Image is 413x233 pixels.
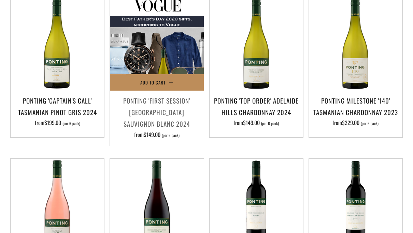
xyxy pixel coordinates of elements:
[62,122,80,125] span: (per 6 pack)
[14,95,101,118] h3: Ponting 'Captain's Call' Tasmanian Pinot Gris 2024
[210,95,303,129] a: Ponting 'Top Order' Adelaide Hills Chardonnay 2024 from$149.00 (per 6 pack)
[11,95,104,129] a: Ponting 'Captain's Call' Tasmanian Pinot Gris 2024 from$199.00 (per 6 pack)
[44,119,61,127] span: $199.00
[110,74,203,91] button: Add to Cart
[134,130,180,139] span: from
[342,119,359,127] span: $229.00
[110,95,203,137] a: Ponting 'First Session' [GEOGRAPHIC_DATA] Sauvignon Blanc 2024 from$149.00 (per 6 pack)
[140,79,166,86] span: Add to Cart
[113,95,200,130] h3: Ponting 'First Session' [GEOGRAPHIC_DATA] Sauvignon Blanc 2024
[312,95,399,118] h3: Ponting Milestone '140' Tasmanian Chardonnay 2023
[243,119,260,127] span: $149.00
[261,122,279,125] span: (per 6 pack)
[332,119,379,127] span: from
[233,119,279,127] span: from
[213,95,300,118] h3: Ponting 'Top Order' Adelaide Hills Chardonnay 2024
[144,130,160,139] span: $149.00
[162,134,180,137] span: (per 6 pack)
[309,95,402,129] a: Ponting Milestone '140' Tasmanian Chardonnay 2023 from$229.00 (per 6 pack)
[35,119,80,127] span: from
[361,122,379,125] span: (per 6 pack)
